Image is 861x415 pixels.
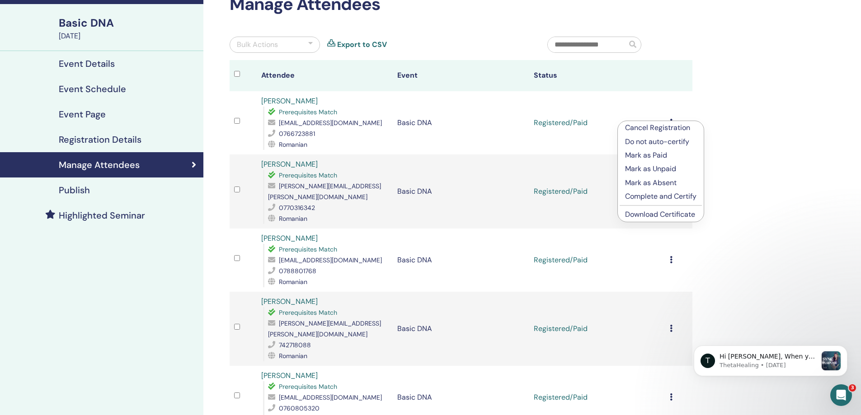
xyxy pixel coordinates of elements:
[279,204,315,212] span: 0770316342
[59,134,141,145] h4: Registration Details
[261,371,318,380] a: [PERSON_NAME]
[279,256,382,264] span: [EMAIL_ADDRESS][DOMAIN_NAME]
[393,91,529,154] td: Basic DNA
[279,140,307,149] span: Romanian
[237,39,278,50] div: Bulk Actions
[279,171,337,179] span: Prerequisites Match
[261,233,318,243] a: [PERSON_NAME]
[279,393,382,401] span: [EMAIL_ADDRESS][DOMAIN_NAME]
[59,109,106,120] h4: Event Page
[268,182,381,201] span: [PERSON_NAME][EMAIL_ADDRESS][PERSON_NAME][DOMAIN_NAME]
[59,15,198,31] div: Basic DNA
[279,404,320,412] span: 0760805320
[830,384,852,406] iframe: Intercom live chat
[393,292,529,366] td: Basic DNA
[59,31,198,42] div: [DATE]
[59,210,145,221] h4: Highlighted Seminar
[261,297,318,306] a: [PERSON_NAME]
[625,177,696,188] p: Mark as Absent
[625,210,695,219] a: Download Certificate
[279,352,307,360] span: Romanian
[261,96,318,106] a: [PERSON_NAME]
[59,185,90,196] h4: Publish
[279,214,307,223] span: Romanian
[257,60,393,91] th: Attendee
[59,84,126,94] h4: Event Schedule
[279,245,337,253] span: Prerequisites Match
[393,60,529,91] th: Event
[393,154,529,228] td: Basic DNA
[59,58,115,69] h4: Event Details
[279,130,315,138] span: 0766723881
[625,150,696,161] p: Mark as Paid
[680,327,861,391] iframe: Intercom notifications message
[625,163,696,174] p: Mark as Unpaid
[261,159,318,169] a: [PERSON_NAME]
[279,267,316,275] span: 0788801768
[279,308,337,317] span: Prerequisites Match
[39,34,137,42] p: Message from ThetaHealing, sent 84w ago
[625,191,696,202] p: Complete and Certify
[279,108,337,116] span: Prerequisites Match
[279,119,382,127] span: [EMAIL_ADDRESS][DOMAIN_NAME]
[53,15,203,42] a: Basic DNA[DATE]
[337,39,387,50] a: Export to CSV
[625,122,696,133] p: Cancel Registration
[393,228,529,292] td: Basic DNA
[39,25,136,194] span: Hi [PERSON_NAME], When you harness the power of your thoughts, you can realign with your divine t...
[849,384,856,392] span: 3
[59,159,140,170] h4: Manage Attendees
[279,382,337,391] span: Prerequisites Match
[279,341,311,349] span: 742718088
[268,319,381,338] span: [PERSON_NAME][EMAIL_ADDRESS][PERSON_NAME][DOMAIN_NAME]
[625,136,696,147] p: Do not auto-certify
[279,278,307,286] span: Romanian
[529,60,665,91] th: Status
